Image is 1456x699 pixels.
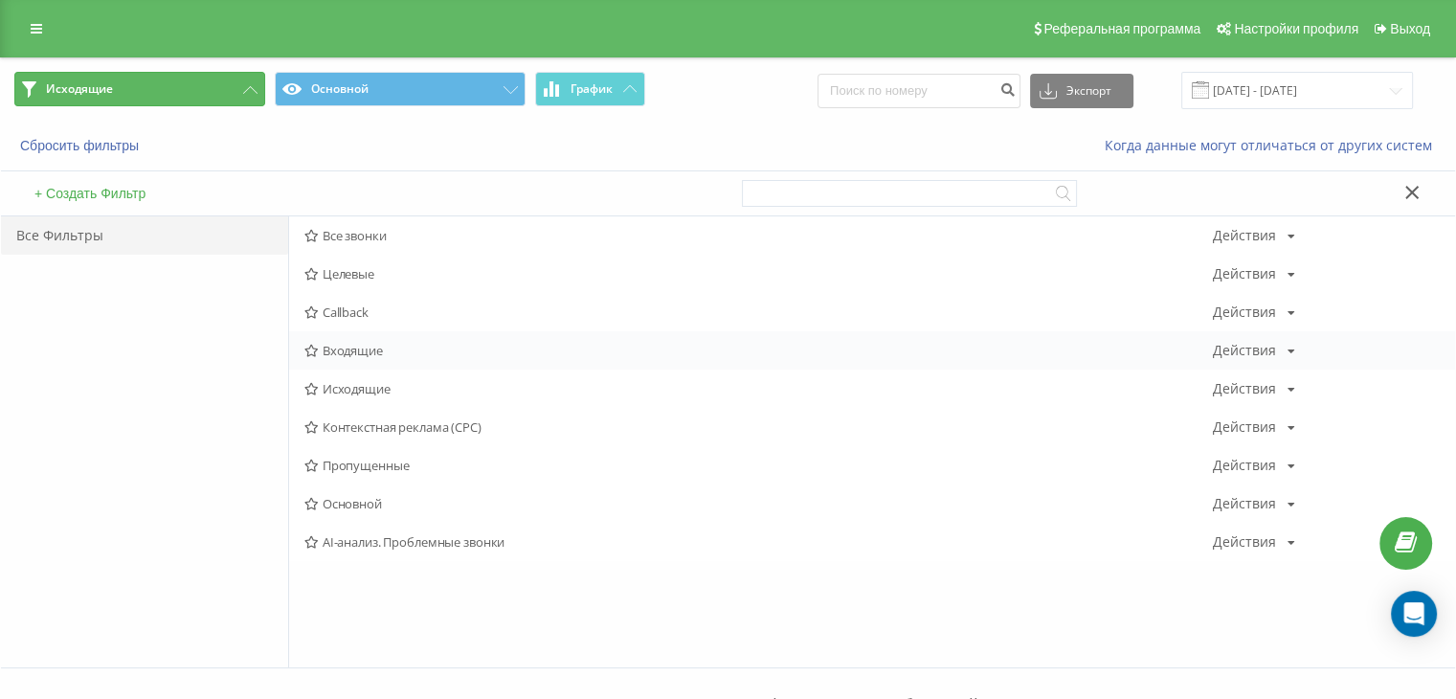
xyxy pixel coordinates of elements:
[29,185,151,202] button: + Создать Фильтр
[1213,229,1276,242] div: Действия
[304,344,1213,357] span: Входящие
[304,420,1213,434] span: Контекстная реклама (CPC)
[46,81,113,97] span: Исходящие
[1213,420,1276,434] div: Действия
[1030,74,1133,108] button: Экспорт
[1105,136,1442,154] a: Когда данные могут отличаться от других систем
[1213,382,1276,395] div: Действия
[1,216,288,255] div: Все Фильтры
[14,137,148,154] button: Сбросить фильтры
[275,72,526,106] button: Основной
[1390,21,1430,36] span: Выход
[1213,459,1276,472] div: Действия
[1213,267,1276,281] div: Действия
[1391,591,1437,637] div: Open Intercom Messenger
[304,267,1213,281] span: Целевые
[304,535,1213,549] span: AI-анализ. Проблемные звонки
[535,72,645,106] button: График
[1213,344,1276,357] div: Действия
[304,305,1213,319] span: Callback
[14,72,265,106] button: Исходящие
[304,497,1213,510] span: Основной
[304,382,1213,395] span: Исходящие
[818,74,1020,108] input: Поиск по номеру
[1399,184,1426,204] button: Закрыть
[1213,497,1276,510] div: Действия
[1043,21,1200,36] span: Реферальная программа
[1234,21,1358,36] span: Настройки профиля
[1213,305,1276,319] div: Действия
[571,82,613,96] span: График
[304,459,1213,472] span: Пропущенные
[1213,535,1276,549] div: Действия
[304,229,1213,242] span: Все звонки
